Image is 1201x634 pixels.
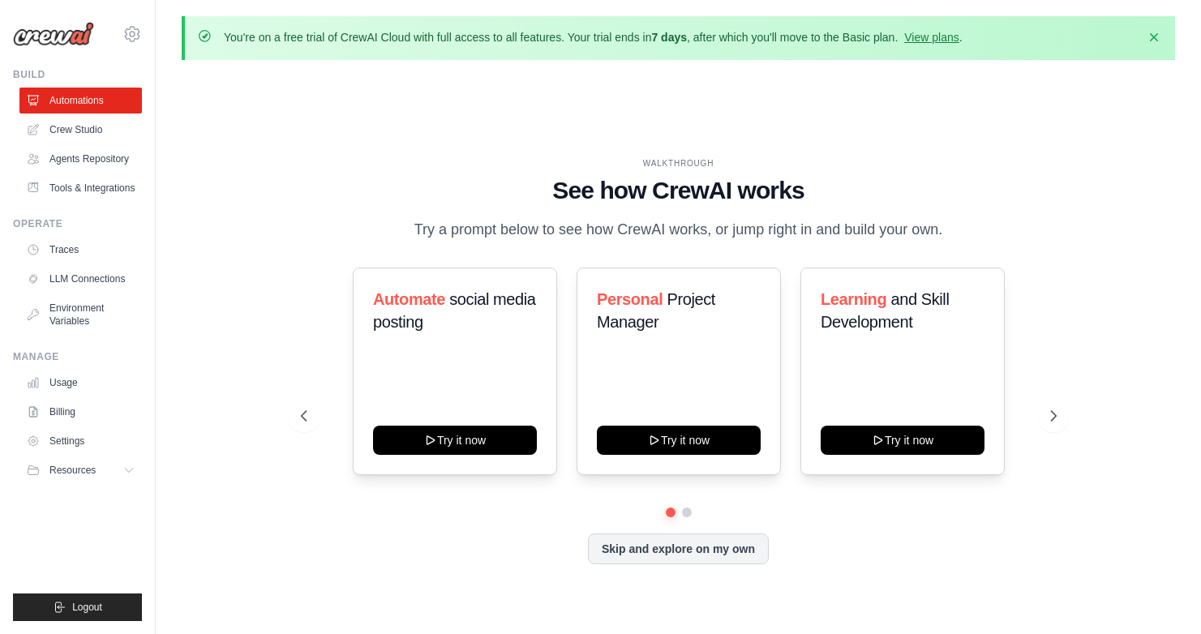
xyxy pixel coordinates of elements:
[19,266,142,292] a: LLM Connections
[651,31,687,44] strong: 7 days
[301,176,1057,205] h1: See how CrewAI works
[373,290,536,331] span: social media posting
[13,68,142,81] div: Build
[821,290,886,308] span: Learning
[597,290,663,308] span: Personal
[1120,556,1201,634] iframe: Chat Widget
[406,218,951,242] p: Try a prompt below to see how CrewAI works, or jump right in and build your own.
[373,290,445,308] span: Automate
[19,175,142,201] a: Tools & Integrations
[19,146,142,172] a: Agents Repository
[19,457,142,483] button: Resources
[904,31,959,44] a: View plans
[19,295,142,334] a: Environment Variables
[301,157,1057,169] div: WALKTHROUGH
[224,29,963,45] p: You're on a free trial of CrewAI Cloud with full access to all features. Your trial ends in , aft...
[49,464,96,477] span: Resources
[13,22,94,46] img: Logo
[373,426,537,455] button: Try it now
[19,117,142,143] a: Crew Studio
[19,88,142,114] a: Automations
[821,426,984,455] button: Try it now
[72,601,102,614] span: Logout
[19,428,142,454] a: Settings
[19,370,142,396] a: Usage
[13,217,142,230] div: Operate
[821,290,949,331] span: and Skill Development
[597,426,761,455] button: Try it now
[19,237,142,263] a: Traces
[588,533,769,564] button: Skip and explore on my own
[13,593,142,621] button: Logout
[597,290,715,331] span: Project Manager
[13,350,142,363] div: Manage
[19,399,142,425] a: Billing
